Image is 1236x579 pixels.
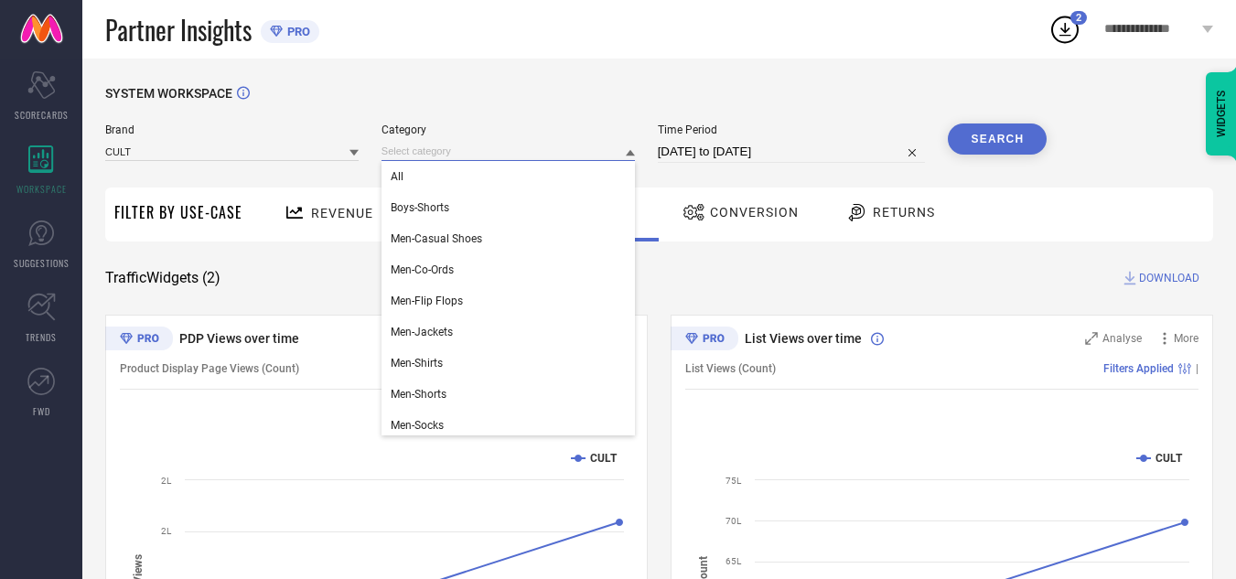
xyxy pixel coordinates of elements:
input: Select time period [658,141,926,163]
span: PDP Views over time [179,331,299,346]
div: Men-Shirts [382,348,635,379]
div: Premium [671,327,738,354]
span: 2 [1076,12,1081,24]
span: SUGGESTIONS [14,256,70,270]
div: Men-Shorts [382,379,635,410]
div: Men-Co-Ords [382,254,635,285]
span: Partner Insights [105,11,252,48]
text: 70L [725,516,742,526]
div: Men-Jackets [382,316,635,348]
div: All [382,161,635,192]
span: TRENDS [26,330,57,344]
span: Boys-Shorts [391,201,449,214]
span: Men-Casual Shoes [391,232,482,245]
span: FWD [33,404,50,418]
span: All [391,170,403,183]
span: WORKSPACE [16,182,67,196]
span: More [1174,332,1198,345]
div: Men-Flip Flops [382,285,635,316]
button: Search [948,123,1047,155]
span: Conversion [710,205,799,220]
span: Analyse [1102,332,1142,345]
text: CULT [590,452,618,465]
span: SCORECARDS [15,108,69,122]
span: Men-Flip Flops [391,295,463,307]
input: Select category [382,142,635,161]
div: Open download list [1048,13,1081,46]
text: CULT [1155,452,1183,465]
span: Men-Socks [391,419,444,432]
span: Men-Jackets [391,326,453,338]
span: Men-Shorts [391,388,446,401]
text: 2L [161,476,172,486]
text: 2L [161,526,172,536]
span: Category [382,123,635,136]
span: Returns [873,205,935,220]
span: DOWNLOAD [1139,269,1199,287]
span: List Views over time [745,331,862,346]
svg: Zoom [1085,332,1098,345]
span: Men-Co-Ords [391,263,454,276]
span: | [1196,362,1198,375]
span: Product Display Page Views (Count) [120,362,299,375]
span: Men-Shirts [391,357,443,370]
div: Men-Socks [382,410,635,441]
div: Men-Casual Shoes [382,223,635,254]
div: Boys-Shorts [382,192,635,223]
text: 75L [725,476,742,486]
span: Filter By Use-Case [114,201,242,223]
text: 65L [725,556,742,566]
span: Revenue [311,206,373,220]
span: Brand [105,123,359,136]
div: Premium [105,327,173,354]
span: SYSTEM WORKSPACE [105,86,232,101]
span: Traffic Widgets ( 2 ) [105,269,220,287]
span: List Views (Count) [685,362,776,375]
span: Filters Applied [1103,362,1174,375]
span: Time Period [658,123,926,136]
span: PRO [283,25,310,38]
